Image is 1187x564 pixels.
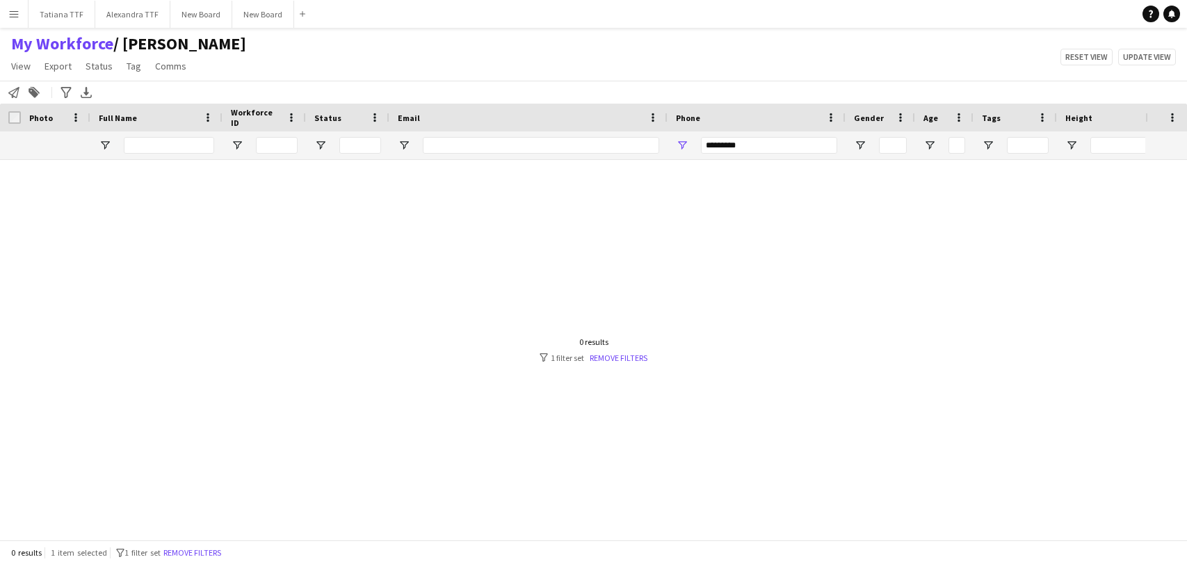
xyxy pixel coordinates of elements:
[161,545,224,561] button: Remove filters
[29,1,95,28] button: Tatiana TTF
[879,137,907,154] input: Gender Filter Input
[256,137,298,154] input: Workforce ID Filter Input
[113,33,246,54] span: TATIANA
[95,1,170,28] button: Alexandra TTF
[29,113,53,123] span: Photo
[6,57,36,75] a: View
[982,139,994,152] button: Open Filter Menu
[1065,139,1078,152] button: Open Filter Menu
[26,84,42,101] app-action-btn: Add to tag
[1118,49,1176,65] button: Update view
[948,137,965,154] input: Age Filter Input
[39,57,77,75] a: Export
[80,57,118,75] a: Status
[923,113,938,123] span: Age
[124,547,161,558] span: 1 filter set
[124,137,214,154] input: Full Name Filter Input
[540,353,647,363] div: 1 filter set
[314,139,327,152] button: Open Filter Menu
[854,139,866,152] button: Open Filter Menu
[51,547,107,558] span: 1 item selected
[314,113,341,123] span: Status
[78,84,95,101] app-action-btn: Export XLSX
[231,139,243,152] button: Open Filter Menu
[11,33,113,54] a: My Workforce
[398,139,410,152] button: Open Filter Menu
[1060,49,1113,65] button: Reset view
[232,1,294,28] button: New Board
[231,107,281,128] span: Workforce ID
[590,353,647,363] a: Remove filters
[11,60,31,72] span: View
[676,139,688,152] button: Open Filter Menu
[982,113,1001,123] span: Tags
[923,139,936,152] button: Open Filter Menu
[121,57,147,75] a: Tag
[99,113,137,123] span: Full Name
[127,60,141,72] span: Tag
[150,57,192,75] a: Comms
[339,137,381,154] input: Status Filter Input
[6,84,22,101] app-action-btn: Notify workforce
[398,113,420,123] span: Email
[170,1,232,28] button: New Board
[540,337,647,347] div: 0 results
[701,137,837,154] input: Phone Filter Input
[1065,113,1092,123] span: Height
[676,113,700,123] span: Phone
[423,137,659,154] input: Email Filter Input
[86,60,113,72] span: Status
[99,139,111,152] button: Open Filter Menu
[155,60,186,72] span: Comms
[1007,137,1049,154] input: Tags Filter Input
[45,60,72,72] span: Export
[854,113,884,123] span: Gender
[58,84,74,101] app-action-btn: Advanced filters
[8,111,21,124] input: Column with Header Selection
